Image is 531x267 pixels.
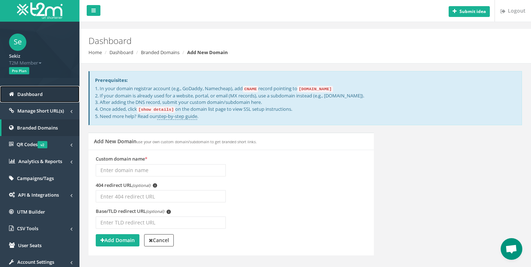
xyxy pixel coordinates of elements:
strong: Sekiz [9,53,20,59]
code: CNAME [243,86,258,92]
a: Home [88,49,102,56]
em: (optional) [132,183,150,188]
span: API & Integrations [18,192,59,198]
p: 1. In your domain registrar account (e.g., GoDaddy, Namecheap), add record pointing to 2. If your... [95,85,516,119]
span: Manage Short URL(s) [17,108,64,114]
span: CSV Tools [17,225,38,232]
span: T2M Member [9,60,70,66]
label: Base/TLD redirect URL [96,208,171,215]
em: (optional) [146,209,164,214]
button: Add Domain [96,234,139,246]
label: Custom domain name [96,156,147,162]
h5: Add New Domain [94,139,257,144]
span: i [153,183,157,188]
span: Pro Plan [9,67,29,74]
span: i [167,210,171,214]
small: use your own custom domain/subdomain to get branded short links. [137,139,257,144]
strong: Cancel [149,237,169,244]
label: 404 redirect URL [96,182,157,189]
span: Campaigns/Tags [17,175,54,181]
input: Enter TLD redirect URL [96,216,226,229]
span: Analytics & Reports [18,158,62,165]
b: Submit idea [459,8,486,14]
span: Se [9,34,26,51]
a: Branded Domains [141,49,180,56]
span: QR Codes [17,141,47,148]
input: Enter 404 redirect URL [96,190,226,202]
span: Account Settings [17,259,54,265]
button: Submit idea [449,6,490,17]
a: step-by-step guide [157,113,197,120]
input: Enter domain name [96,164,226,176]
code: [DOMAIN_NAME] [297,86,333,92]
img: T2M [17,3,62,19]
strong: Add New Domain [187,49,228,56]
h2: Dashboard [88,36,448,45]
span: User Seats [18,242,42,249]
a: Dashboard [109,49,133,56]
span: v2 [38,141,47,148]
strong: Prerequisites: [95,77,128,83]
code: [show details] [137,106,175,113]
div: Open chat [501,238,522,260]
strong: Add Domain [100,237,135,244]
span: Dashboard [17,91,43,97]
span: Branded Domains [17,124,58,131]
a: Cancel [144,234,174,246]
a: Sekiz T2M Member [9,51,70,66]
span: UTM Builder [17,209,45,215]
